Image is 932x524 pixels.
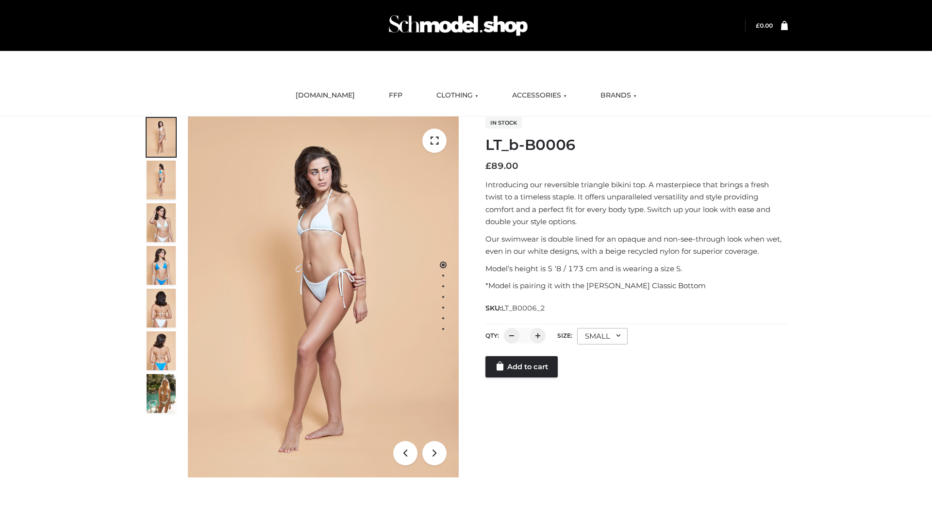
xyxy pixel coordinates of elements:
[485,262,788,275] p: Model’s height is 5 ‘8 / 173 cm and is wearing a size S.
[756,22,760,29] span: £
[147,161,176,199] img: ArielClassicBikiniTop_CloudNine_AzureSky_OW114ECO_2-scaled.jpg
[188,116,459,477] img: LT_b-B0006
[485,161,518,171] bdi: 89.00
[485,302,546,314] span: SKU:
[147,289,176,327] img: ArielClassicBikiniTop_CloudNine_AzureSky_OW114ECO_7-scaled.jpg
[756,22,773,29] bdi: 0.00
[577,328,628,344] div: SMALL
[147,203,176,242] img: ArielClassicBikiniTop_CloudNine_AzureSky_OW114ECO_3-scaled.jpg
[429,85,485,106] a: CLOTHING
[756,22,773,29] a: £0.00
[147,374,176,413] img: Arieltop_CloudNine_AzureSky2.jpg
[485,356,558,377] a: Add to cart
[485,179,788,228] p: Introducing our reversible triangle bikini top. A masterpiece that brings a fresh twist to a time...
[382,85,410,106] a: FFP
[485,279,788,292] p: *Model is pairing it with the [PERSON_NAME] Classic Bottom
[485,136,788,154] h1: LT_b-B0006
[485,332,499,339] label: QTY:
[593,85,644,106] a: BRANDS
[501,304,545,312] span: LT_B0006_2
[485,117,522,129] span: In stock
[385,6,531,45] img: Schmodel Admin 964
[147,118,176,157] img: ArielClassicBikiniTop_CloudNine_AzureSky_OW114ECO_1-scaled.jpg
[557,332,572,339] label: Size:
[485,233,788,258] p: Our swimwear is double lined for an opaque and non-see-through look when wet, even in our white d...
[288,85,362,106] a: [DOMAIN_NAME]
[485,161,491,171] span: £
[147,331,176,370] img: ArielClassicBikiniTop_CloudNine_AzureSky_OW114ECO_8-scaled.jpg
[147,246,176,285] img: ArielClassicBikiniTop_CloudNine_AzureSky_OW114ECO_4-scaled.jpg
[505,85,574,106] a: ACCESSORIES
